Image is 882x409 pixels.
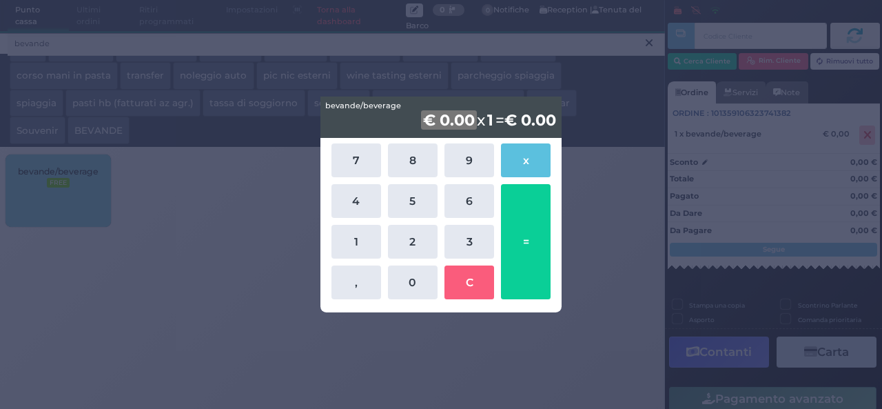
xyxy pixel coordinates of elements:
[485,110,495,130] b: 1
[444,184,494,218] button: 6
[331,266,381,299] button: ,
[331,143,381,177] button: 7
[388,143,438,177] button: 8
[325,100,401,112] span: bevande/beverage
[320,97,562,138] div: x =
[444,143,494,177] button: 9
[331,225,381,259] button: 1
[388,225,438,259] button: 2
[504,110,556,130] b: € 0.00
[388,266,438,299] button: 0
[388,184,438,218] button: 5
[331,184,381,218] button: 4
[444,225,494,259] button: 3
[501,143,551,177] button: x
[444,266,494,299] button: C
[421,110,477,130] b: € 0.00
[501,184,551,299] button: =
